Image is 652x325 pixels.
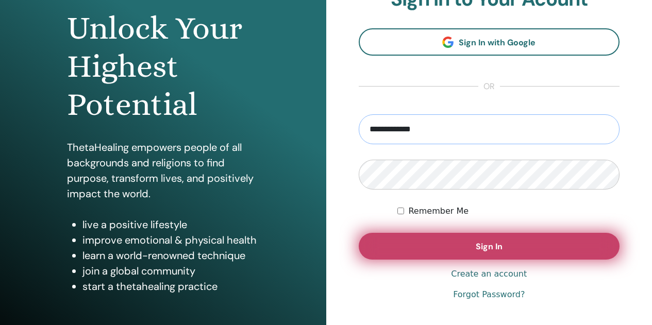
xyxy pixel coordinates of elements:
li: learn a world-renowned technique [82,248,259,263]
a: Create an account [451,268,527,280]
h1: Unlock Your Highest Potential [67,9,259,124]
li: improve emotional & physical health [82,232,259,248]
a: Forgot Password? [453,288,525,301]
li: join a global community [82,263,259,279]
p: ThetaHealing empowers people of all backgrounds and religions to find purpose, transform lives, a... [67,140,259,201]
span: or [478,80,500,93]
a: Sign In with Google [359,28,620,56]
li: live a positive lifestyle [82,217,259,232]
label: Remember Me [408,205,469,217]
button: Sign In [359,233,620,260]
div: Keep me authenticated indefinitely or until I manually logout [397,205,620,217]
span: Sign In [476,241,503,252]
li: start a thetahealing practice [82,279,259,294]
span: Sign In with Google [459,37,536,48]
